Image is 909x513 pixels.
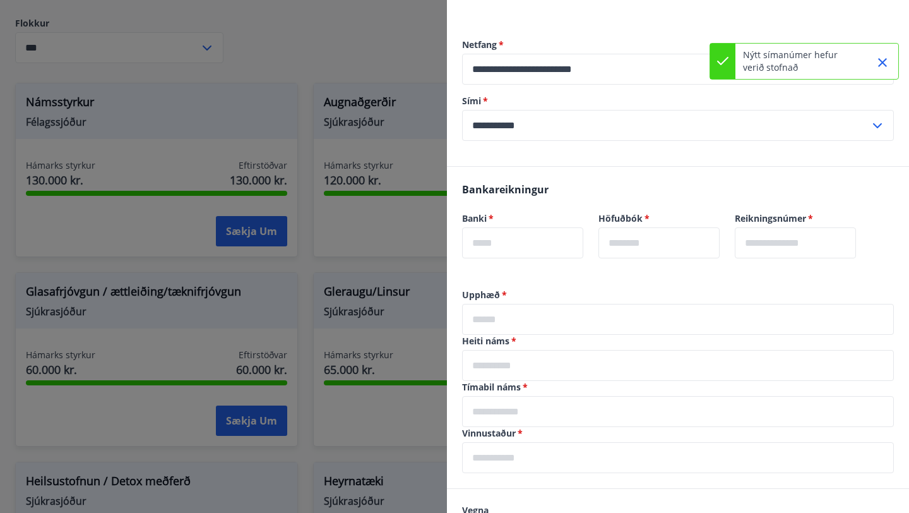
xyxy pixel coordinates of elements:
[462,427,894,440] label: Vinnustaður
[462,335,894,347] label: Heiti náms
[735,212,856,225] label: Reikningsnúmer
[462,381,894,394] label: Tímabil náms
[462,350,894,381] div: Heiti náms
[462,304,894,335] div: Upphæð
[462,442,894,473] div: Vinnustaður
[872,52,893,73] button: Close
[743,49,854,74] p: Nýtt símanúmer hefur verið stofnað
[598,212,720,225] label: Höfuðbók
[462,396,894,427] div: Tímabil náms
[462,183,549,196] span: Bankareikningur
[462,289,894,301] label: Upphæð
[462,212,583,225] label: Banki
[462,95,894,107] label: Sími
[462,39,894,51] label: Netfang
